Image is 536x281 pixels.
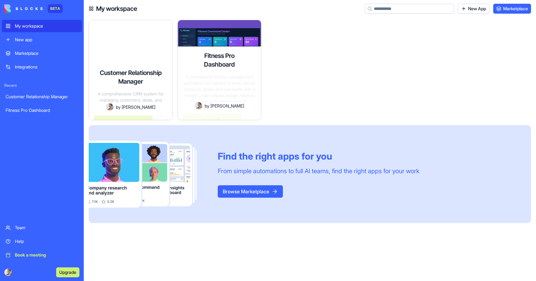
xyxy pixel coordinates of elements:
a: Marketplace [493,4,531,14]
a: Team [2,222,82,234]
a: My workspace [2,20,82,32]
a: Customer Relationship ManagerA comprehensive CRM system for managing customers, deals, and activi... [89,20,173,120]
h4: Fitness Pro Dashboard [195,51,244,69]
img: ACg8ocKjJoVCg5ZJ4c38DmaVrDGF9_efHCBPBpmszs73PaPGaz98uTKH=s96-c [4,269,12,276]
a: Help [2,235,82,248]
div: New app [15,37,78,43]
a: BETA [4,4,63,13]
h4: Customer Relationship Manager [94,68,167,86]
span: by [116,104,120,110]
span: [PERSON_NAME] [122,104,155,110]
a: Browse Marketplace [218,188,283,195]
div: Book a meeting [15,252,78,258]
a: Marketplace [2,47,82,59]
div: My workspace [15,23,78,29]
a: Fitness Pro Dashboard [2,104,82,116]
a: Upgrade [56,269,79,275]
button: Launch [94,116,153,128]
div: A professional fitness management application for trainers to track clients, sessions, goals, and... [183,74,256,102]
div: Marketplace [15,50,78,56]
div: Customer Relationship Manager [6,94,78,100]
img: Avatar [106,103,114,111]
a: Integrations [2,61,82,73]
div: Help [15,238,78,244]
img: logo [4,4,43,13]
div: From simple automations to full AI teams, find the right apps for your work [218,167,419,175]
a: Fitness Pro DashboardA professional fitness management application for trainers to track clients,... [178,20,262,120]
button: Launch [183,114,241,127]
div: Find the right apps for you [218,151,419,162]
button: Browse Marketplace [218,185,283,198]
div: Integrations [15,64,78,70]
a: Book a meeting [2,249,82,261]
span: Recent [2,83,82,88]
div: A comprehensive CRM system for managing customers, deals, and activities. [94,91,167,103]
a: Customer Relationship Manager [2,90,82,103]
div: Team [15,225,78,231]
a: New App [458,4,489,14]
img: Avatar [195,102,202,109]
button: Upgrade [56,267,79,277]
div: BETA [48,4,63,13]
span: [PERSON_NAME] [211,103,244,109]
span: by [205,103,209,109]
h4: My workspace [96,4,137,13]
div: Fitness Pro Dashboard [6,107,78,113]
a: New app [2,33,82,46]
